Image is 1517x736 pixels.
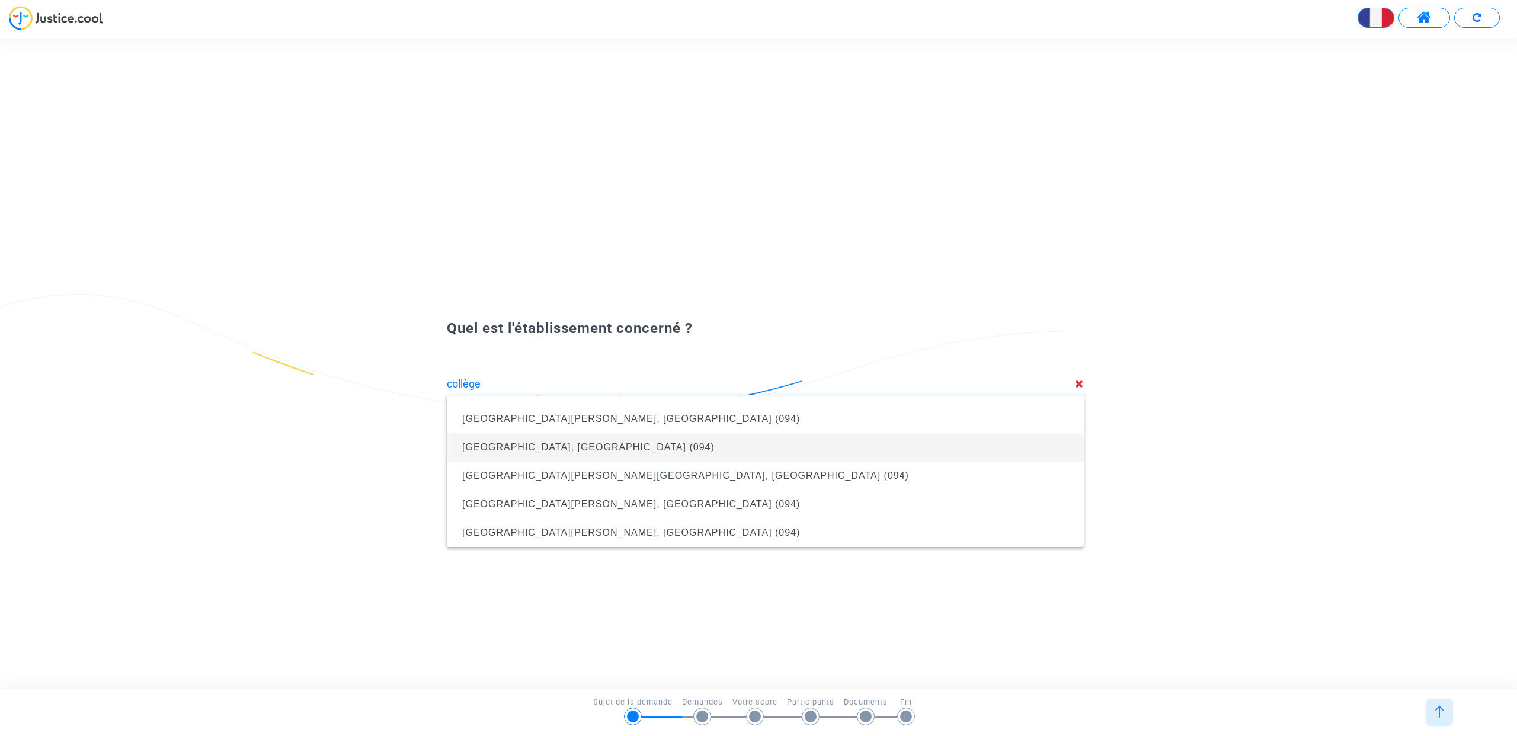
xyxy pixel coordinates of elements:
[462,414,800,424] span: [GEOGRAPHIC_DATA][PERSON_NAME], [GEOGRAPHIC_DATA] (094)
[462,499,800,509] span: [GEOGRAPHIC_DATA][PERSON_NAME], [GEOGRAPHIC_DATA] (094)
[462,442,715,452] span: [GEOGRAPHIC_DATA], [GEOGRAPHIC_DATA] (094)
[1358,8,1394,28] button: Changer la langue
[9,6,103,30] img: jc-logo.svg
[462,527,800,537] span: [GEOGRAPHIC_DATA][PERSON_NAME], [GEOGRAPHIC_DATA] (094)
[1473,13,1481,22] img: Recommencer le formulaire
[462,471,909,481] span: [GEOGRAPHIC_DATA][PERSON_NAME][GEOGRAPHIC_DATA], [GEOGRAPHIC_DATA] (094)
[1398,8,1450,28] button: Accéder à mon espace utilisateur
[462,385,800,395] span: [GEOGRAPHIC_DATA][PERSON_NAME], [GEOGRAPHIC_DATA] (094)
